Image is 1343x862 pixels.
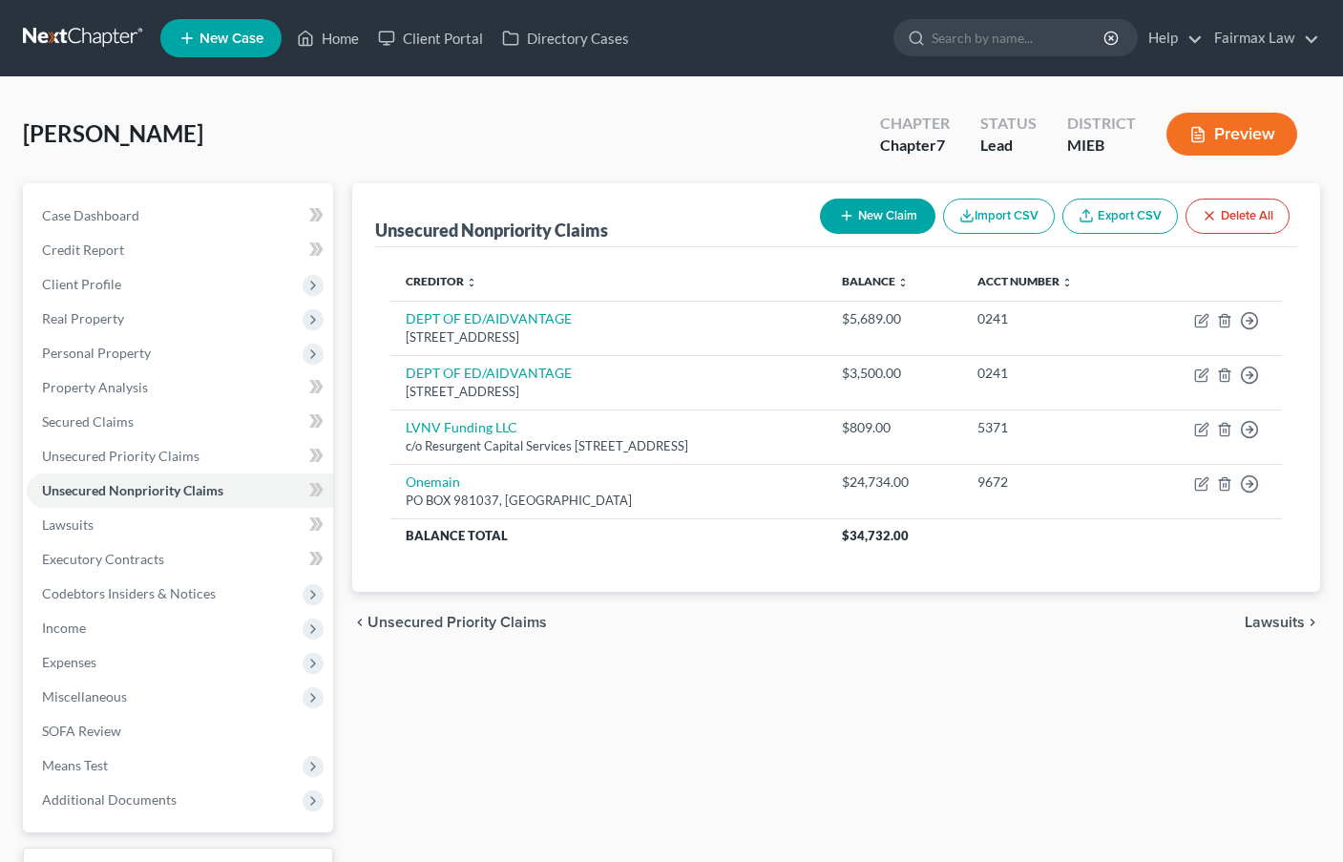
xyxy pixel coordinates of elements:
[820,199,935,234] button: New Claim
[352,615,367,630] i: chevron_left
[27,473,333,508] a: Unsecured Nonpriority Claims
[406,437,811,455] div: c/o Resurgent Capital Services [STREET_ADDRESS]
[367,615,547,630] span: Unsecured Priority Claims
[880,135,950,157] div: Chapter
[42,207,139,223] span: Case Dashboard
[42,723,121,739] span: SOFA Review
[980,135,1037,157] div: Lead
[493,21,639,55] a: Directory Cases
[42,551,164,567] span: Executory Contracts
[977,364,1123,383] div: 0241
[42,482,223,498] span: Unsecured Nonpriority Claims
[842,473,947,492] div: $24,734.00
[842,528,909,543] span: $34,732.00
[406,492,811,510] div: PO BOX 981037, [GEOGRAPHIC_DATA]
[842,309,947,328] div: $5,689.00
[1166,113,1297,156] button: Preview
[27,405,333,439] a: Secured Claims
[368,21,493,55] a: Client Portal
[27,714,333,748] a: SOFA Review
[1205,21,1319,55] a: Fairmax Law
[1139,21,1203,55] a: Help
[406,419,517,435] a: LVNV Funding LLC
[406,274,477,288] a: Creditor unfold_more
[1186,199,1290,234] button: Delete All
[27,199,333,233] a: Case Dashboard
[466,277,477,288] i: unfold_more
[42,413,134,430] span: Secured Claims
[42,516,94,533] span: Lawsuits
[1067,135,1136,157] div: MIEB
[199,32,263,46] span: New Case
[1062,199,1178,234] a: Export CSV
[977,473,1123,492] div: 9672
[375,219,608,242] div: Unsecured Nonpriority Claims
[406,310,572,326] a: DEPT OF ED/AIDVANTAGE
[1067,113,1136,135] div: District
[936,136,945,154] span: 7
[27,508,333,542] a: Lawsuits
[27,439,333,473] a: Unsecured Priority Claims
[977,418,1123,437] div: 5371
[943,199,1055,234] button: Import CSV
[42,310,124,326] span: Real Property
[42,379,148,395] span: Property Analysis
[406,365,572,381] a: DEPT OF ED/AIDVANTAGE
[1245,615,1305,630] span: Lawsuits
[42,585,216,601] span: Codebtors Insiders & Notices
[42,345,151,361] span: Personal Property
[980,113,1037,135] div: Status
[42,757,108,773] span: Means Test
[842,274,909,288] a: Balance unfold_more
[842,364,947,383] div: $3,500.00
[1305,615,1320,630] i: chevron_right
[42,688,127,704] span: Miscellaneous
[42,620,86,636] span: Income
[1245,615,1320,630] button: Lawsuits chevron_right
[27,542,333,577] a: Executory Contracts
[406,328,811,347] div: [STREET_ADDRESS]
[23,119,203,147] span: [PERSON_NAME]
[27,370,333,405] a: Property Analysis
[1061,277,1073,288] i: unfold_more
[352,615,547,630] button: chevron_left Unsecured Priority Claims
[406,383,811,401] div: [STREET_ADDRESS]
[842,418,947,437] div: $809.00
[977,274,1073,288] a: Acct Number unfold_more
[287,21,368,55] a: Home
[932,20,1106,55] input: Search by name...
[880,113,950,135] div: Chapter
[406,473,460,490] a: Onemain
[42,654,96,670] span: Expenses
[42,448,199,464] span: Unsecured Priority Claims
[42,276,121,292] span: Client Profile
[390,518,827,553] th: Balance Total
[977,309,1123,328] div: 0241
[42,791,177,808] span: Additional Documents
[42,242,124,258] span: Credit Report
[27,233,333,267] a: Credit Report
[897,277,909,288] i: unfold_more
